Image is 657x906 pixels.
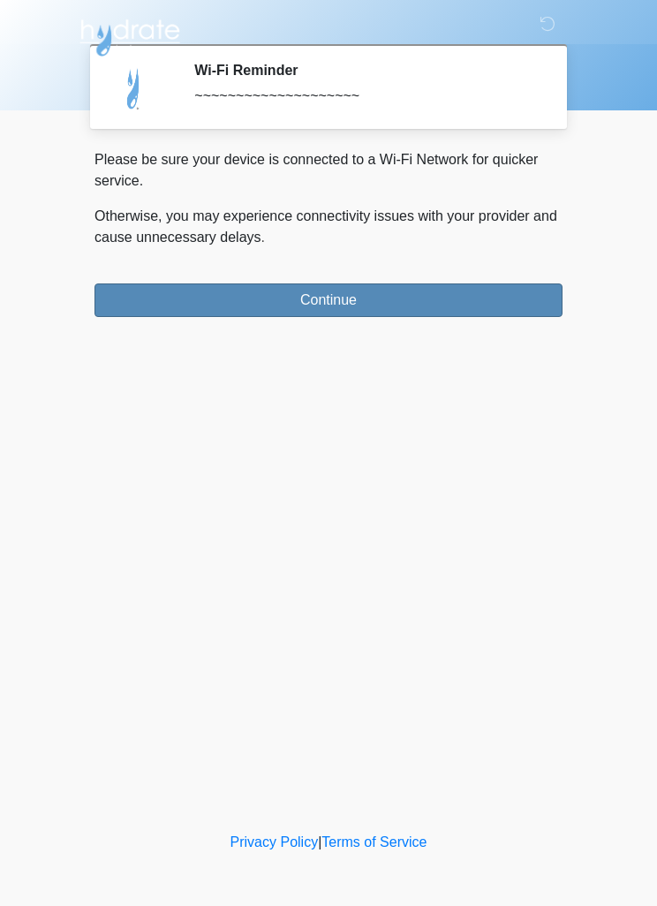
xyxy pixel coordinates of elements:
[94,206,563,248] p: Otherwise, you may experience connectivity issues with your provider and cause unnecessary delays
[318,834,321,849] a: |
[77,13,183,57] img: Hydrate IV Bar - Scottsdale Logo
[94,283,563,317] button: Continue
[230,834,319,849] a: Privacy Policy
[321,834,427,849] a: Terms of Service
[261,230,265,245] span: .
[94,149,563,192] p: Please be sure your device is connected to a Wi-Fi Network for quicker service.
[108,62,161,115] img: Agent Avatar
[194,86,536,107] div: ~~~~~~~~~~~~~~~~~~~~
